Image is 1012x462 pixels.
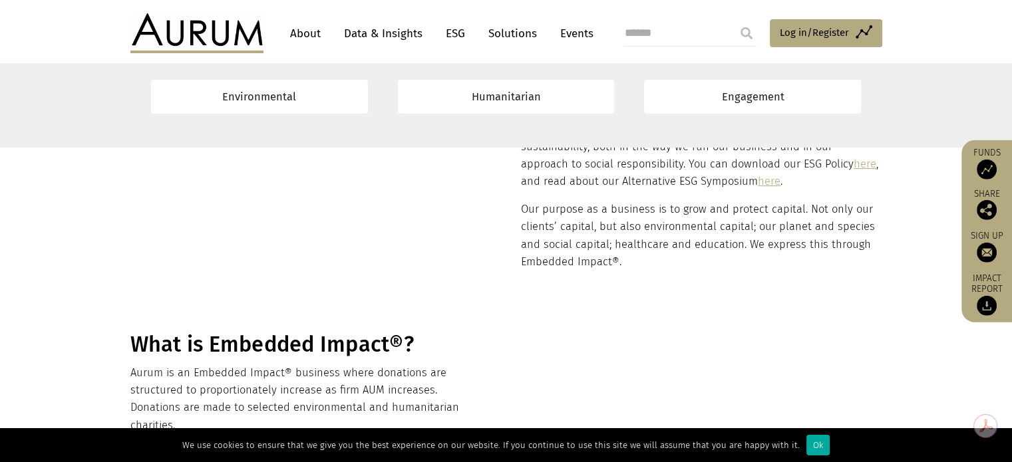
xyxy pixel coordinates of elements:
[977,159,997,179] img: Access Funds
[398,80,615,114] a: Humanitarian
[439,21,472,46] a: ESG
[806,435,830,455] div: Ok
[521,120,878,191] p: The Aurum group has always had a strong and committed approach to sustainability, both in the way...
[337,21,429,46] a: Data & Insights
[968,189,1005,219] div: Share
[644,80,861,114] a: Engagement
[770,19,882,47] a: Log in/Register
[968,229,1005,262] a: Sign up
[977,199,997,219] img: Share this post
[968,146,1005,179] a: Funds
[554,21,593,46] a: Events
[780,25,849,41] span: Log in/Register
[130,13,263,53] img: Aurum
[758,175,780,187] a: here
[521,201,878,271] p: Our purpose as a business is to grow and protect capital. Not only our clients’ capital, but also...
[482,21,544,46] a: Solutions
[151,80,368,114] a: Environmental
[854,158,876,170] a: here
[283,21,327,46] a: About
[733,20,760,47] input: Submit
[130,332,488,358] h1: What is Embedded Impact®?
[968,272,1005,316] a: Impact report
[977,242,997,262] img: Sign up to our newsletter
[130,364,488,435] p: Aurum is an Embedded Impact® business where donations are structured to proportionately increase ...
